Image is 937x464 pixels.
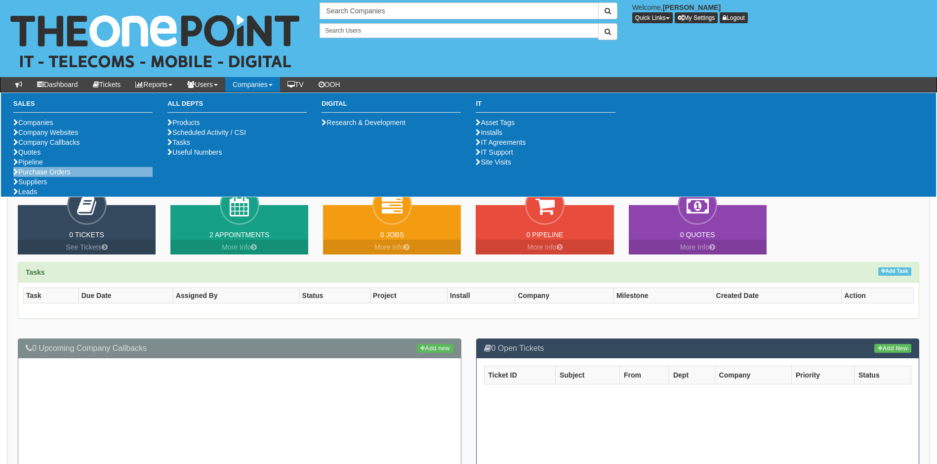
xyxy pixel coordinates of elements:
[613,288,713,303] th: Milestone
[13,119,53,127] a: Companies
[476,138,526,146] a: IT Agreements
[24,288,79,303] th: Task
[13,138,80,146] a: Company Callbacks
[13,148,41,156] a: Quotes
[18,240,156,254] a: See Tickets
[13,178,47,186] a: Suppliers
[555,366,619,384] th: Subject
[323,240,461,254] a: More Info
[380,231,404,239] a: 0 Jobs
[874,344,911,353] a: Add New
[13,100,153,113] h3: Sales
[311,77,348,92] a: OOH
[632,12,673,23] button: Quick Links
[69,231,104,239] a: 0 Tickets
[484,344,912,353] h3: 0 Open Tickets
[625,2,937,23] div: Welcome,
[669,366,715,384] th: Dept
[85,77,128,92] a: Tickets
[854,366,911,384] th: Status
[663,3,721,11] b: [PERSON_NAME]
[629,240,767,254] a: More Info
[619,366,669,384] th: From
[13,188,37,196] a: Leads
[299,288,370,303] th: Status
[715,366,791,384] th: Company
[170,240,308,254] a: More Info
[167,100,307,113] h3: All Depts
[476,128,502,136] a: Installs
[26,344,453,353] h3: 0 Upcoming Company Callbacks
[13,168,71,176] a: Purchase Orders
[448,288,515,303] th: Install
[791,366,854,384] th: Priority
[167,128,246,136] a: Scheduled Activity / CSI
[713,288,842,303] th: Created Date
[320,2,598,19] input: Search Companies
[322,100,461,113] h3: Digital
[680,231,715,239] a: 0 Quotes
[173,288,299,303] th: Assigned By
[842,288,914,303] th: Action
[476,119,514,127] a: Asset Tags
[476,100,615,113] h3: IT
[527,231,564,239] a: 0 Pipeline
[79,288,173,303] th: Due Date
[417,344,453,353] a: Add new
[128,77,180,92] a: Reports
[30,77,85,92] a: Dashboard
[476,240,613,254] a: More Info
[13,158,43,166] a: Pipeline
[675,12,718,23] a: My Settings
[180,77,225,92] a: Users
[476,148,513,156] a: IT Support
[167,119,200,127] a: Products
[225,77,280,92] a: Companies
[370,288,448,303] th: Project
[322,119,406,127] a: Research & Development
[320,23,598,38] input: Search Users
[167,148,222,156] a: Useful Numbers
[13,128,78,136] a: Company Websites
[209,231,269,239] a: 2 Appointments
[878,267,911,276] a: Add Task
[280,77,311,92] a: TV
[720,12,748,23] a: Logout
[515,288,614,303] th: Company
[26,268,45,276] strong: Tasks
[476,158,511,166] a: Site Visits
[167,138,190,146] a: Tasks
[484,366,555,384] th: Ticket ID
